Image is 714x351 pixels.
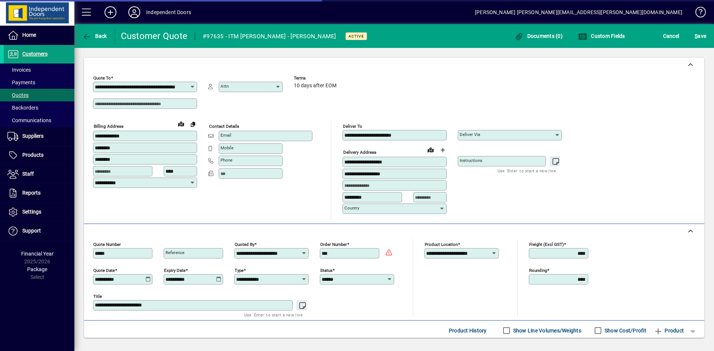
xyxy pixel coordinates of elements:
a: Settings [4,203,74,221]
span: Payments [7,79,35,85]
a: Payments [4,76,74,89]
mat-label: Instructions [460,158,482,163]
mat-label: Rounding [529,267,547,273]
mat-label: Mobile [221,145,234,150]
span: Cancel [663,30,679,42]
span: Suppliers [22,133,44,139]
mat-label: Title [93,293,102,299]
a: Knowledge Base [690,1,705,26]
span: Active [348,34,364,39]
a: View on map [175,118,187,130]
label: Show Cost/Profit [603,327,646,334]
mat-label: Quote number [93,241,121,247]
label: Show Line Volumes/Weights [512,327,581,334]
a: Backorders [4,101,74,114]
span: Documents (0) [514,33,563,39]
a: View on map [425,144,437,156]
span: Product History [449,325,487,337]
span: Products [22,152,44,158]
button: Cancel [661,29,681,43]
mat-label: Expiry date [164,267,186,273]
a: Staff [4,165,74,183]
span: Back [82,33,107,39]
button: Choose address [437,144,448,156]
a: Reports [4,184,74,202]
span: S [695,33,698,39]
a: Communications [4,114,74,127]
span: Quotes [7,92,29,98]
a: Products [4,146,74,165]
span: Reports [22,190,41,196]
mat-label: Deliver To [343,124,362,129]
button: Add [99,6,122,19]
div: [PERSON_NAME] [PERSON_NAME][EMAIL_ADDRESS][PERSON_NAME][DOMAIN_NAME] [475,6,682,18]
span: Settings [22,209,41,215]
mat-label: Status [320,267,332,273]
button: Back [80,29,109,43]
span: Customers [22,51,48,57]
span: Financial Year [21,251,54,257]
mat-label: Deliver via [460,132,480,137]
span: Support [22,228,41,234]
span: Product [654,325,684,337]
app-page-header-button: Back [74,29,115,43]
mat-label: Order number [320,241,347,247]
mat-label: Phone [221,157,232,163]
button: Profile [122,6,146,19]
span: Terms [294,76,338,81]
span: Package [27,266,47,272]
button: Save [693,29,708,43]
mat-label: Freight (excl GST) [529,241,564,247]
span: Communications [7,117,51,123]
mat-label: Email [221,133,231,138]
mat-label: Quote date [93,267,115,273]
span: ave [695,30,706,42]
a: Invoices [4,64,74,76]
div: Independent Doors [146,6,191,18]
a: Quotes [4,89,74,101]
button: Copy to Delivery address [187,118,199,130]
span: Staff [22,171,34,177]
mat-label: Product location [425,241,458,247]
button: Custom Fields [576,29,627,43]
mat-hint: Use 'Enter' to start a new line [244,311,303,319]
a: Home [4,26,74,45]
div: #97635 - ITM [PERSON_NAME] - [PERSON_NAME] [203,30,336,42]
span: 10 days after EOM [294,83,337,89]
div: Customer Quote [121,30,188,42]
button: Documents (0) [512,29,565,43]
mat-label: Quoted by [235,241,254,247]
span: Backorders [7,105,38,111]
span: Custom Fields [578,33,625,39]
button: Product History [446,324,490,337]
span: Invoices [7,67,31,73]
mat-label: Type [235,267,244,273]
button: Product [650,324,688,337]
mat-hint: Use 'Enter' to start a new line [498,166,556,175]
a: Suppliers [4,127,74,146]
mat-label: Country [344,205,359,211]
span: Home [22,32,36,38]
a: Support [4,222,74,240]
mat-label: Reference [165,250,184,255]
mat-label: Quote To [93,75,111,81]
mat-label: Attn [221,84,229,89]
